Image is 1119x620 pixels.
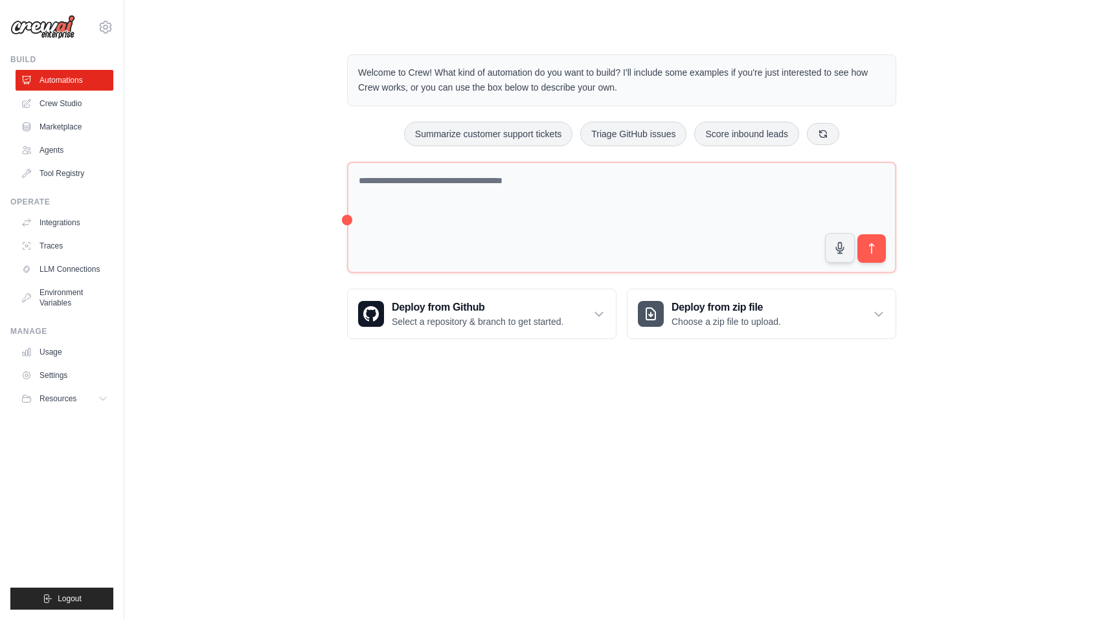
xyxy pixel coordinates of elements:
[10,197,113,207] div: Operate
[16,388,113,409] button: Resources
[16,163,113,184] a: Tool Registry
[16,140,113,161] a: Agents
[16,259,113,280] a: LLM Connections
[16,70,113,91] a: Automations
[10,54,113,65] div: Build
[16,212,113,233] a: Integrations
[358,65,885,95] p: Welcome to Crew! What kind of automation do you want to build? I'll include some examples if you'...
[10,15,75,39] img: Logo
[10,326,113,337] div: Manage
[16,116,113,137] a: Marketplace
[16,282,113,313] a: Environment Variables
[10,588,113,610] button: Logout
[58,593,82,604] span: Logout
[16,93,113,114] a: Crew Studio
[392,300,563,315] h3: Deploy from Github
[16,365,113,386] a: Settings
[672,300,781,315] h3: Deploy from zip file
[694,122,799,146] button: Score inbound leads
[404,122,572,146] button: Summarize customer support tickets
[392,315,563,328] p: Select a repository & branch to get started.
[580,122,686,146] button: Triage GitHub issues
[672,315,781,328] p: Choose a zip file to upload.
[40,393,76,404] span: Resources
[16,342,113,362] a: Usage
[16,236,113,256] a: Traces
